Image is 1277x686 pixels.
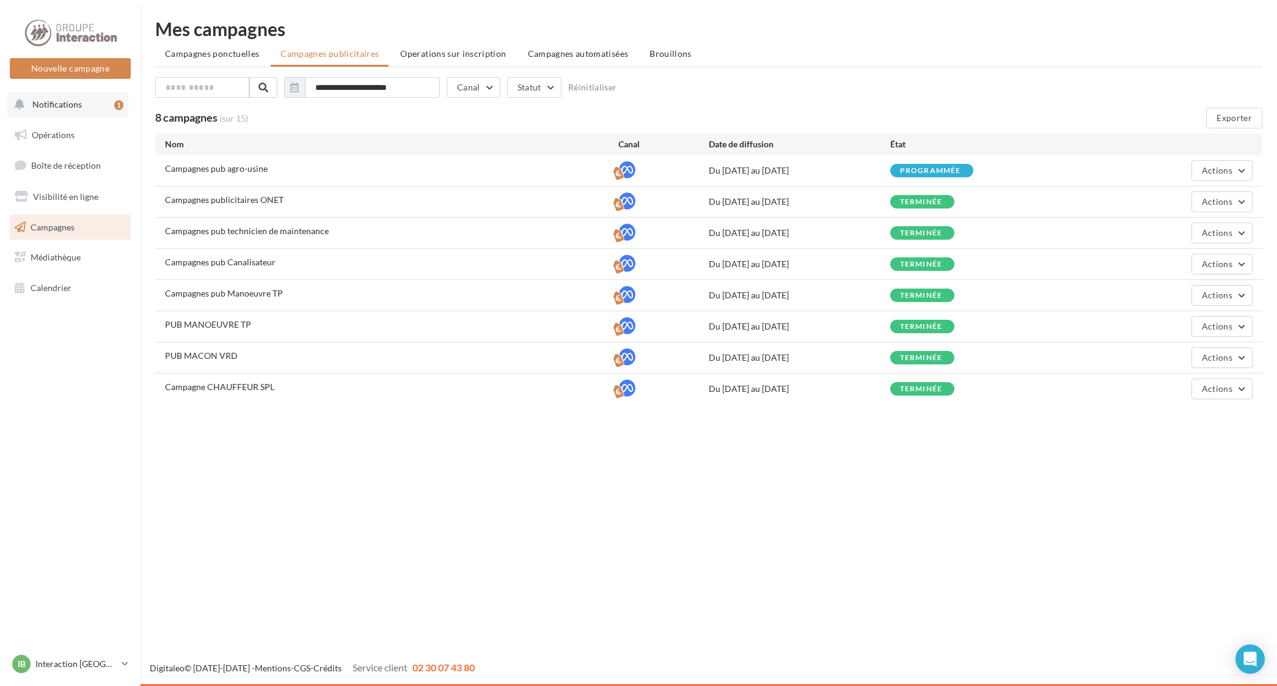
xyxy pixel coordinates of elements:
span: Actions [1202,290,1232,300]
div: Du [DATE] au [DATE] [709,196,890,208]
div: État [890,138,1072,150]
span: Campagnes pub Manoeuvre TP [165,288,283,298]
div: Nom [165,138,618,150]
span: (sur 15) [219,113,248,124]
div: terminée [900,198,943,206]
button: Notifications 1 [7,92,128,117]
div: Du [DATE] au [DATE] [709,164,890,177]
span: Operations sur inscription [400,48,506,59]
span: Actions [1202,259,1232,269]
span: Opérations [32,130,75,140]
button: Actions [1191,316,1253,337]
button: Réinitialiser [568,83,617,92]
button: Nouvelle campagne [10,58,131,79]
a: Opérations [7,122,133,148]
span: Campagnes ponctuelles [165,48,259,59]
button: Canal [447,77,500,98]
div: Du [DATE] au [DATE] [709,258,890,270]
button: Actions [1191,285,1253,306]
a: Médiathèque [7,245,133,270]
div: Du [DATE] au [DATE] [709,227,890,239]
div: terminée [900,354,943,362]
p: Interaction [GEOGRAPHIC_DATA] [35,658,117,670]
a: Calendrier [7,275,133,301]
button: Actions [1191,191,1253,212]
span: Actions [1202,165,1232,175]
div: Du [DATE] au [DATE] [709,289,890,301]
button: Actions [1191,347,1253,368]
span: Médiathèque [31,252,81,262]
div: terminée [900,292,943,300]
div: 1 [114,100,123,110]
a: Campagnes [7,215,133,240]
span: IB [18,658,26,670]
div: Du [DATE] au [DATE] [709,352,890,364]
span: PUB MACON VRD [165,350,238,361]
a: Digitaleo [150,663,185,673]
div: terminée [900,260,943,268]
button: Exporter [1206,108,1262,128]
div: Du [DATE] au [DATE] [709,320,890,333]
span: Boîte de réception [31,160,101,171]
span: Campagnes pub agro-usine [165,163,268,174]
div: terminée [900,385,943,393]
a: Visibilité en ligne [7,184,133,210]
button: Actions [1191,223,1253,243]
span: Actions [1202,352,1232,363]
span: Actions [1202,321,1232,331]
button: Actions [1191,254,1253,275]
span: Campagne CHAUFFEUR SPL [165,382,274,392]
div: Mes campagnes [155,20,1262,38]
span: Notifications [32,99,82,109]
div: terminée [900,323,943,331]
div: Canal [618,138,709,150]
div: programmée [900,167,961,175]
span: Actions [1202,227,1232,238]
div: Open Intercom Messenger [1235,644,1265,674]
span: 02 30 07 43 80 [412,662,475,673]
div: terminée [900,229,943,237]
button: Actions [1191,160,1253,181]
span: PUB MANOEUVRE TP [165,319,251,330]
a: IB Interaction [GEOGRAPHIC_DATA] [10,652,131,676]
div: Date de diffusion [709,138,890,150]
span: Campagnes automatisées [528,48,629,59]
span: Service client [353,662,408,673]
span: Actions [1202,383,1232,394]
span: © [DATE]-[DATE] - - - [150,663,475,673]
span: Visibilité en ligne [33,191,98,202]
span: Brouillons [649,48,692,59]
span: Calendrier [31,282,71,293]
a: Boîte de réception [7,152,133,179]
span: Campagnes pub technicien de maintenance [165,226,329,236]
a: Crédits [313,663,342,673]
span: Campagnes publicitaires ONET [165,194,284,205]
button: Statut [507,77,562,98]
div: Du [DATE] au [DATE] [709,383,890,395]
span: Actions [1202,196,1232,207]
span: Campagnes pub Canalisateur [165,257,276,267]
span: 8 campagnes [155,111,218,124]
a: CGS [294,663,310,673]
button: Actions [1191,378,1253,399]
a: Mentions [255,663,291,673]
span: Campagnes [31,221,75,232]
